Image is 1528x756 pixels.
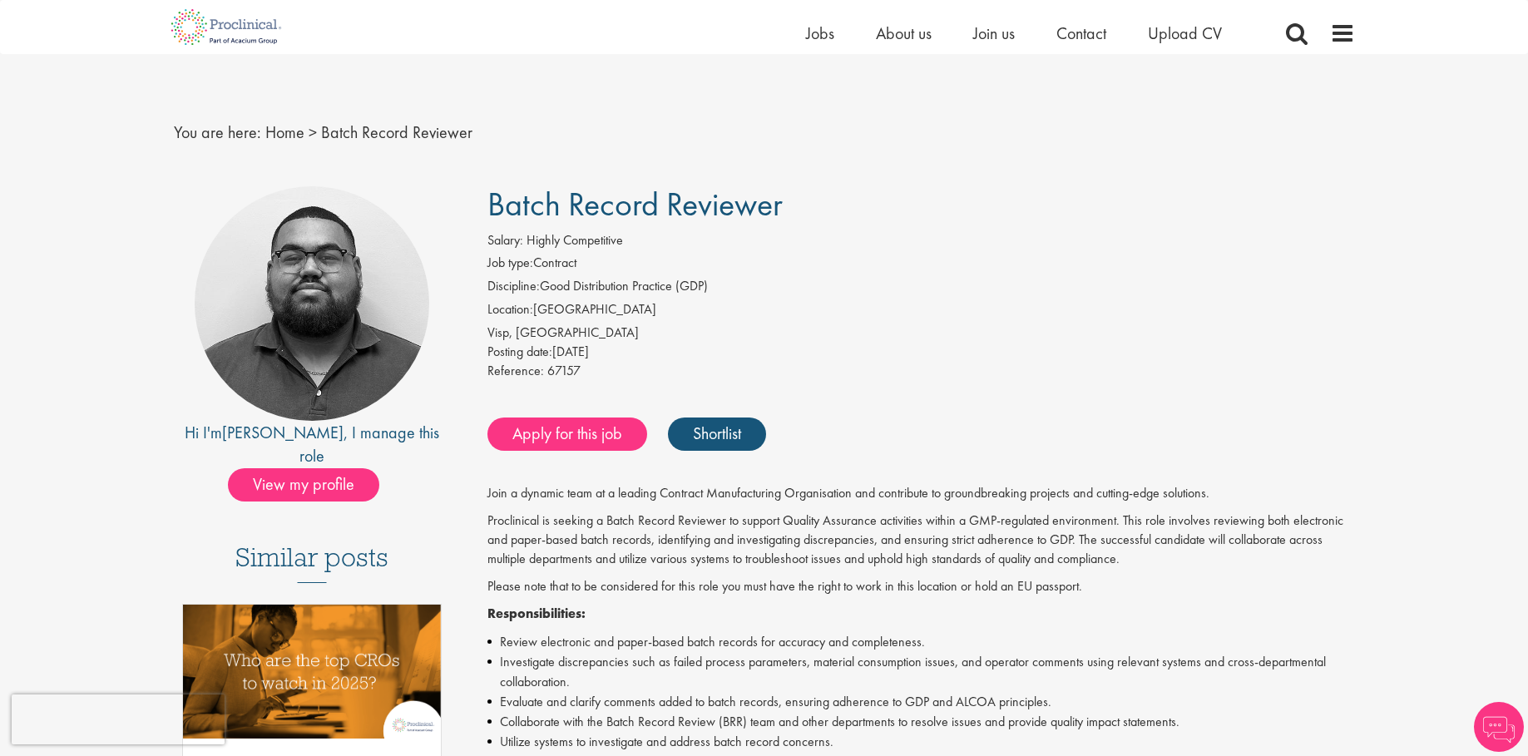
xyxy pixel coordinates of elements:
p: Proclinical is seeking a Batch Record Reviewer to support Quality Assurance activities within a G... [487,511,1355,569]
span: Posting date: [487,343,552,360]
a: Apply for this job [487,418,647,451]
a: Contact [1056,22,1106,44]
p: Join a dynamic team at a leading Contract Manufacturing Organisation and contribute to groundbrea... [487,484,1355,503]
li: Contract [487,254,1355,277]
span: View my profile [228,468,379,502]
a: [PERSON_NAME] [222,422,344,443]
img: imeage of recruiter Ashley Bennett [195,186,429,421]
li: Good Distribution Practice (GDP) [487,277,1355,300]
span: Batch Record Reviewer [321,121,472,143]
div: Hi I'm , I manage this role [174,421,451,468]
p: Please note that to be considered for this role you must have the right to work in this location ... [487,577,1355,596]
div: Visp, [GEOGRAPHIC_DATA] [487,324,1355,343]
li: [GEOGRAPHIC_DATA] [487,300,1355,324]
div: [DATE] [487,343,1355,362]
iframe: reCAPTCHA [12,694,225,744]
li: Collaborate with the Batch Record Review (BRR) team and other departments to resolve issues and p... [487,712,1355,732]
span: Batch Record Reviewer [487,183,783,225]
img: Chatbot [1474,702,1524,752]
a: Join us [973,22,1015,44]
label: Reference: [487,362,544,381]
a: View my profile [228,472,396,493]
strong: Responsibilities: [487,605,586,622]
a: Upload CV [1148,22,1222,44]
li: Utilize systems to investigate and address batch record concerns. [487,732,1355,752]
li: Review electronic and paper-based batch records for accuracy and completeness. [487,632,1355,652]
img: Top 10 CROs 2025 | Proclinical [183,605,442,739]
span: 67157 [547,362,581,379]
a: Link to a post [183,605,442,752]
label: Job type: [487,254,533,273]
h3: Similar posts [235,543,388,583]
label: Salary: [487,231,523,250]
a: About us [876,22,932,44]
span: Highly Competitive [527,231,623,249]
a: Jobs [806,22,834,44]
span: You are here: [174,121,261,143]
label: Location: [487,300,533,319]
label: Discipline: [487,277,540,296]
li: Evaluate and clarify comments added to batch records, ensuring adherence to GDP and ALCOA princip... [487,692,1355,712]
li: Investigate discrepancies such as failed process parameters, material consumption issues, and ope... [487,652,1355,692]
span: > [309,121,317,143]
a: Shortlist [668,418,766,451]
a: breadcrumb link [265,121,304,143]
